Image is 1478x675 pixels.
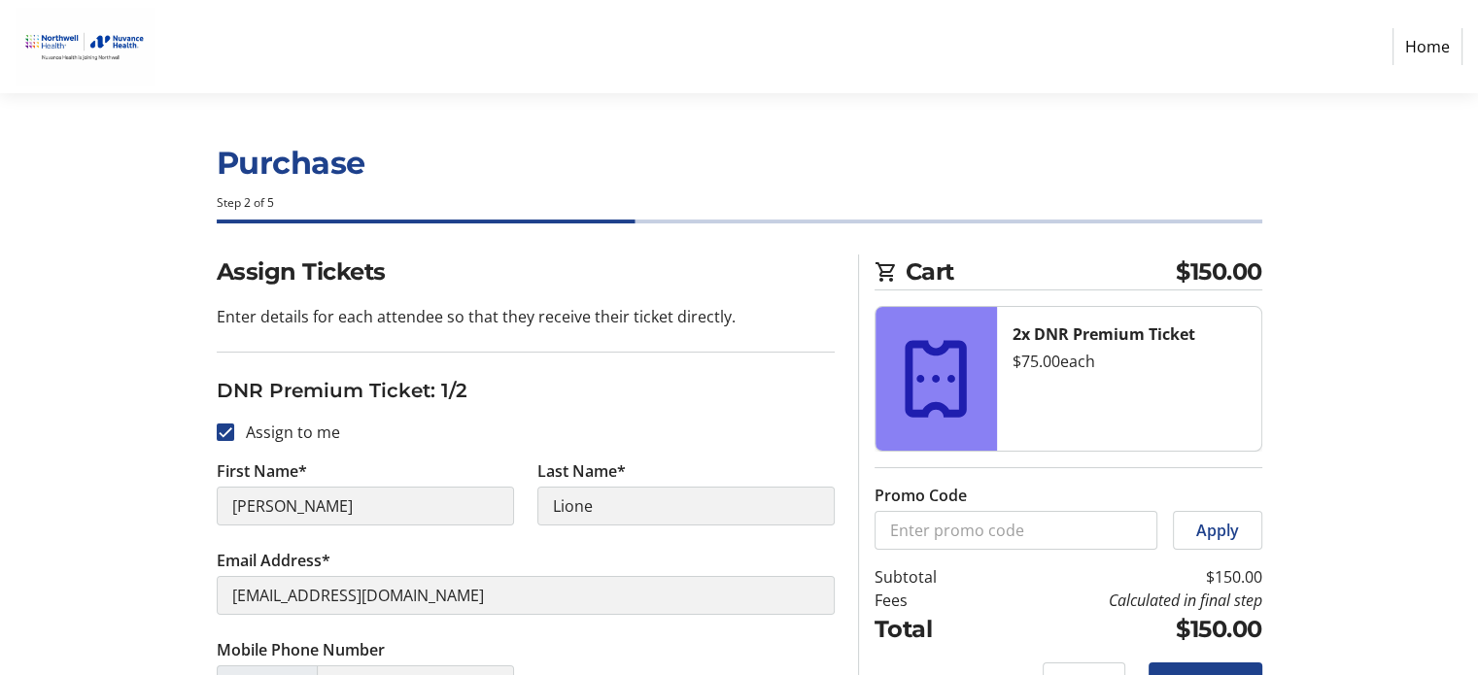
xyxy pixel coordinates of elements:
[217,305,835,328] p: Enter details for each attendee so that they receive their ticket directly.
[875,589,986,612] td: Fees
[875,484,967,507] label: Promo Code
[906,254,1177,289] span: Cart
[1196,519,1239,542] span: Apply
[217,638,385,661] label: Mobile Phone Number
[1392,28,1462,65] a: Home
[1173,511,1262,550] button: Apply
[1176,254,1262,289] span: $150.00
[217,549,330,572] label: Email Address*
[217,459,307,483] label: First Name*
[16,8,154,85] img: Nuvance Health's Logo
[986,612,1262,647] td: $150.00
[234,421,340,444] label: Assign to me
[1013,323,1195,345] strong: 2x DNR Premium Ticket
[217,194,1262,212] div: Step 2 of 5
[217,254,835,289] h2: Assign Tickets
[1013,350,1246,373] div: $75.00 each
[875,565,986,589] td: Subtotal
[986,565,1262,589] td: $150.00
[875,511,1157,550] input: Enter promo code
[875,612,986,647] td: Total
[217,376,835,405] h3: DNR Premium Ticket: 1/2
[537,459,626,483] label: Last Name*
[986,589,1262,612] td: Calculated in final step
[217,140,1262,186] h1: Purchase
